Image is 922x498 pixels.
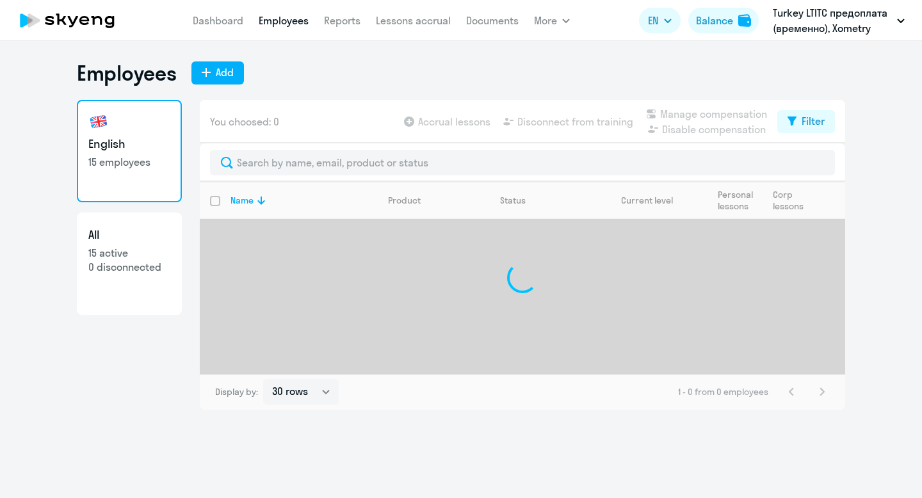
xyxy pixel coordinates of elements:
span: You choosed: 0 [210,114,279,129]
button: Turkey LTITC предоплата (временно), Xometry Europe GmbH [766,5,911,36]
div: Current level [599,195,707,206]
div: Name [230,195,254,206]
button: Balancebalance [688,8,759,33]
div: Balance [696,13,733,28]
h1: Employees [77,60,176,86]
input: Search by name, email, product or status [210,150,835,175]
a: All15 active0 disconnected [77,213,182,315]
p: 0 disconnected [88,260,170,274]
a: Lessons accrual [376,14,451,27]
button: Filter [777,110,835,133]
a: Reports [324,14,360,27]
div: Corp lessons [773,189,809,212]
button: EN [639,8,681,33]
a: Employees [259,14,309,27]
h3: English [88,136,170,152]
span: 1 - 0 from 0 employees [678,386,768,398]
span: EN [648,13,658,28]
img: balance [738,14,751,27]
a: Dashboard [193,14,243,27]
span: More [534,13,557,28]
p: Turkey LTITC предоплата (временно), Xometry Europe GmbH [773,5,892,36]
span: Display by: [215,386,258,398]
div: Name [230,195,377,206]
div: Personal lessons [718,189,762,212]
button: Add [191,61,244,84]
p: 15 employees [88,155,170,169]
div: Filter [802,113,825,129]
button: More [534,8,570,33]
h3: All [88,227,170,243]
p: 15 active [88,246,170,260]
a: English15 employees [77,100,182,202]
div: Status [500,195,526,206]
div: Add [216,65,234,80]
div: Current level [621,195,673,206]
div: Product [388,195,421,206]
a: Documents [466,14,519,27]
img: english [88,111,109,132]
